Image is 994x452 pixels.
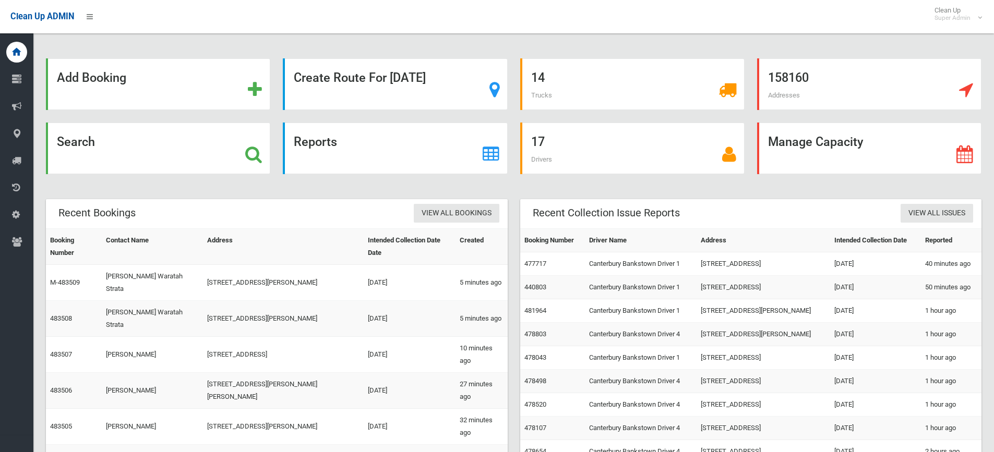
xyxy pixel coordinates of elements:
[921,299,981,323] td: 1 hour ago
[456,373,508,409] td: 27 minutes ago
[830,276,921,299] td: [DATE]
[768,70,809,85] strong: 158160
[697,346,830,370] td: [STREET_ADDRESS]
[531,155,552,163] span: Drivers
[697,229,830,252] th: Address
[830,346,921,370] td: [DATE]
[585,229,697,252] th: Driver Name
[585,346,697,370] td: Canterbury Bankstown Driver 1
[46,58,270,110] a: Add Booking
[697,276,830,299] td: [STREET_ADDRESS]
[520,203,692,223] header: Recent Collection Issue Reports
[294,70,426,85] strong: Create Route For [DATE]
[456,337,508,373] td: 10 minutes ago
[935,14,971,22] small: Super Admin
[830,299,921,323] td: [DATE]
[50,278,80,286] a: M-483509
[456,229,508,265] th: Created
[283,58,507,110] a: Create Route For [DATE]
[697,323,830,346] td: [STREET_ADDRESS][PERSON_NAME]
[364,373,456,409] td: [DATE]
[364,337,456,373] td: [DATE]
[830,417,921,440] td: [DATE]
[585,252,697,276] td: Canterbury Bankstown Driver 1
[921,229,981,252] th: Reported
[364,409,456,445] td: [DATE]
[921,346,981,370] td: 1 hour ago
[46,229,102,265] th: Booking Number
[531,91,552,99] span: Trucks
[697,252,830,276] td: [STREET_ADDRESS]
[102,229,202,265] th: Contact Name
[50,386,72,394] a: 483506
[830,393,921,417] td: [DATE]
[520,58,745,110] a: 14 Trucks
[585,276,697,299] td: Canterbury Bankstown Driver 1
[524,283,546,291] a: 440803
[102,265,202,301] td: [PERSON_NAME] Waratah Strata
[203,265,364,301] td: [STREET_ADDRESS][PERSON_NAME]
[757,58,981,110] a: 158160 Addresses
[697,370,830,393] td: [STREET_ADDRESS]
[57,70,126,85] strong: Add Booking
[414,204,499,223] a: View All Bookings
[456,301,508,337] td: 5 minutes ago
[50,314,72,322] a: 483508
[921,417,981,440] td: 1 hour ago
[585,370,697,393] td: Canterbury Bankstown Driver 4
[531,135,545,149] strong: 17
[830,252,921,276] td: [DATE]
[524,377,546,385] a: 478498
[294,135,337,149] strong: Reports
[697,299,830,323] td: [STREET_ADDRESS][PERSON_NAME]
[102,337,202,373] td: [PERSON_NAME]
[102,373,202,409] td: [PERSON_NAME]
[585,393,697,417] td: Canterbury Bankstown Driver 4
[203,301,364,337] td: [STREET_ADDRESS][PERSON_NAME]
[524,260,546,267] a: 477717
[203,229,364,265] th: Address
[203,373,364,409] td: [STREET_ADDRESS][PERSON_NAME][PERSON_NAME]
[456,409,508,445] td: 32 minutes ago
[830,323,921,346] td: [DATE]
[203,409,364,445] td: [STREET_ADDRESS][PERSON_NAME]
[283,123,507,174] a: Reports
[102,301,202,337] td: [PERSON_NAME] Waratah Strata
[50,350,72,358] a: 483507
[50,422,72,430] a: 483505
[921,370,981,393] td: 1 hour ago
[921,323,981,346] td: 1 hour ago
[57,135,95,149] strong: Search
[768,135,863,149] strong: Manage Capacity
[830,229,921,252] th: Intended Collection Date
[524,353,546,361] a: 478043
[364,301,456,337] td: [DATE]
[697,417,830,440] td: [STREET_ADDRESS]
[524,307,546,314] a: 481964
[585,299,697,323] td: Canterbury Bankstown Driver 1
[531,70,545,85] strong: 14
[585,417,697,440] td: Canterbury Bankstown Driver 4
[585,323,697,346] td: Canterbury Bankstown Driver 4
[929,6,981,22] span: Clean Up
[456,265,508,301] td: 5 minutes ago
[921,276,981,299] td: 50 minutes ago
[524,424,546,432] a: 478107
[830,370,921,393] td: [DATE]
[46,203,148,223] header: Recent Bookings
[203,337,364,373] td: [STREET_ADDRESS]
[901,204,973,223] a: View All Issues
[524,330,546,338] a: 478803
[520,123,745,174] a: 17 Drivers
[697,393,830,417] td: [STREET_ADDRESS]
[524,400,546,408] a: 478520
[768,91,800,99] span: Addresses
[102,409,202,445] td: [PERSON_NAME]
[364,265,456,301] td: [DATE]
[520,229,585,252] th: Booking Number
[757,123,981,174] a: Manage Capacity
[921,252,981,276] td: 40 minutes ago
[10,11,74,21] span: Clean Up ADMIN
[921,393,981,417] td: 1 hour ago
[46,123,270,174] a: Search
